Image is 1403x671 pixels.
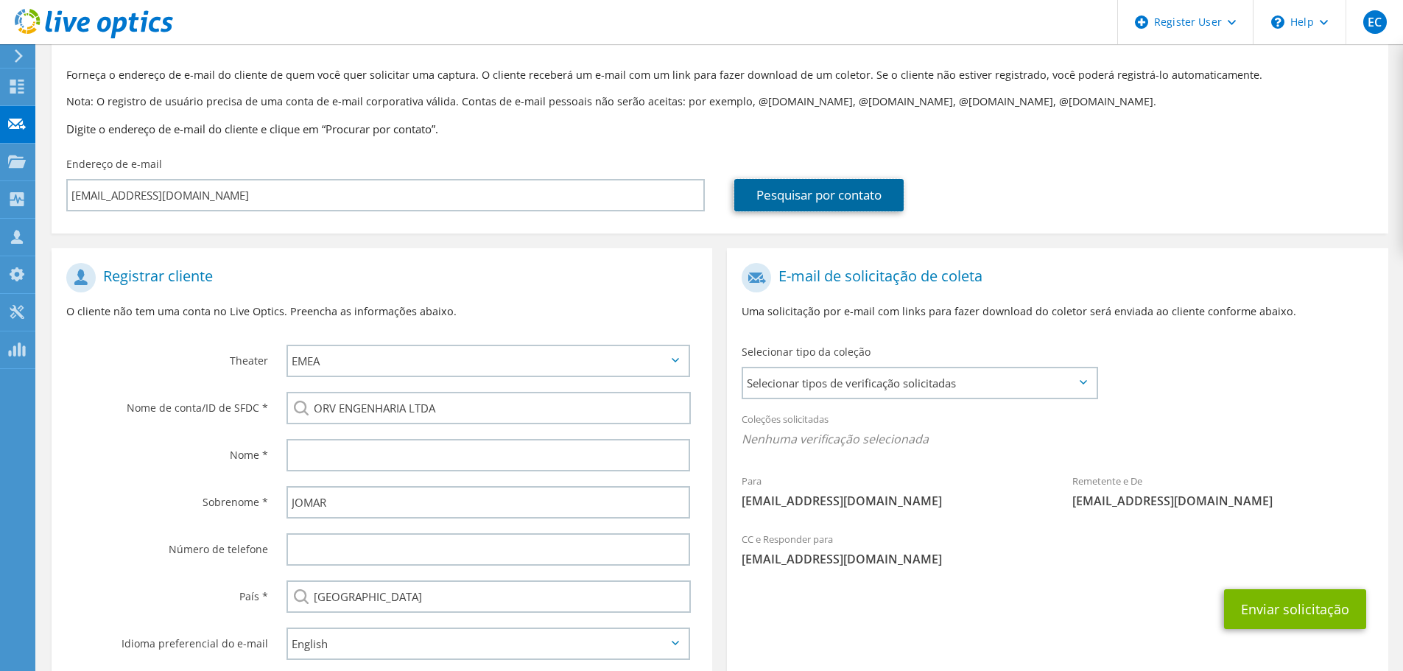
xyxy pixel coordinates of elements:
label: Nome de conta/ID de SFDC * [66,392,268,415]
div: Para [727,466,1058,516]
h1: E-mail de solicitação de coleta [742,263,1365,292]
span: [EMAIL_ADDRESS][DOMAIN_NAME] [742,493,1043,509]
label: Endereço de e-mail [66,157,162,172]
label: Sobrenome * [66,486,268,510]
button: Enviar solicitação [1224,589,1366,629]
label: Selecionar tipo da coleção [742,345,871,359]
span: Selecionar tipos de verificação solicitadas [743,368,1096,398]
a: Pesquisar por contato [734,179,904,211]
span: EC [1363,10,1387,34]
span: [EMAIL_ADDRESS][DOMAIN_NAME] [1072,493,1374,509]
label: Número de telefone [66,533,268,557]
p: Nota: O registro de usuário precisa de uma conta de e-mail corporativa válida. Contas de e-mail p... [66,94,1374,110]
label: País * [66,580,268,604]
label: Nome * [66,439,268,463]
p: Forneça o endereço de e-mail do cliente de quem você quer solicitar uma captura. O cliente recebe... [66,67,1374,83]
label: Theater [66,345,268,368]
span: Nenhuma verificação selecionada [742,431,1373,447]
p: Uma solicitação por e-mail com links para fazer download do coletor será enviada ao cliente confo... [742,303,1373,320]
h1: Registrar cliente [66,263,690,292]
div: Coleções solicitadas [727,404,1388,458]
span: [EMAIL_ADDRESS][DOMAIN_NAME] [742,551,1373,567]
svg: \n [1271,15,1284,29]
div: CC e Responder para [727,524,1388,575]
h3: Digite o endereço de e-mail do cliente e clique em “Procurar por contato”. [66,121,1374,137]
p: O cliente não tem uma conta no Live Optics. Preencha as informações abaixo. [66,303,697,320]
div: Remetente e De [1058,466,1388,516]
label: Idioma preferencial do e-mail [66,628,268,651]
